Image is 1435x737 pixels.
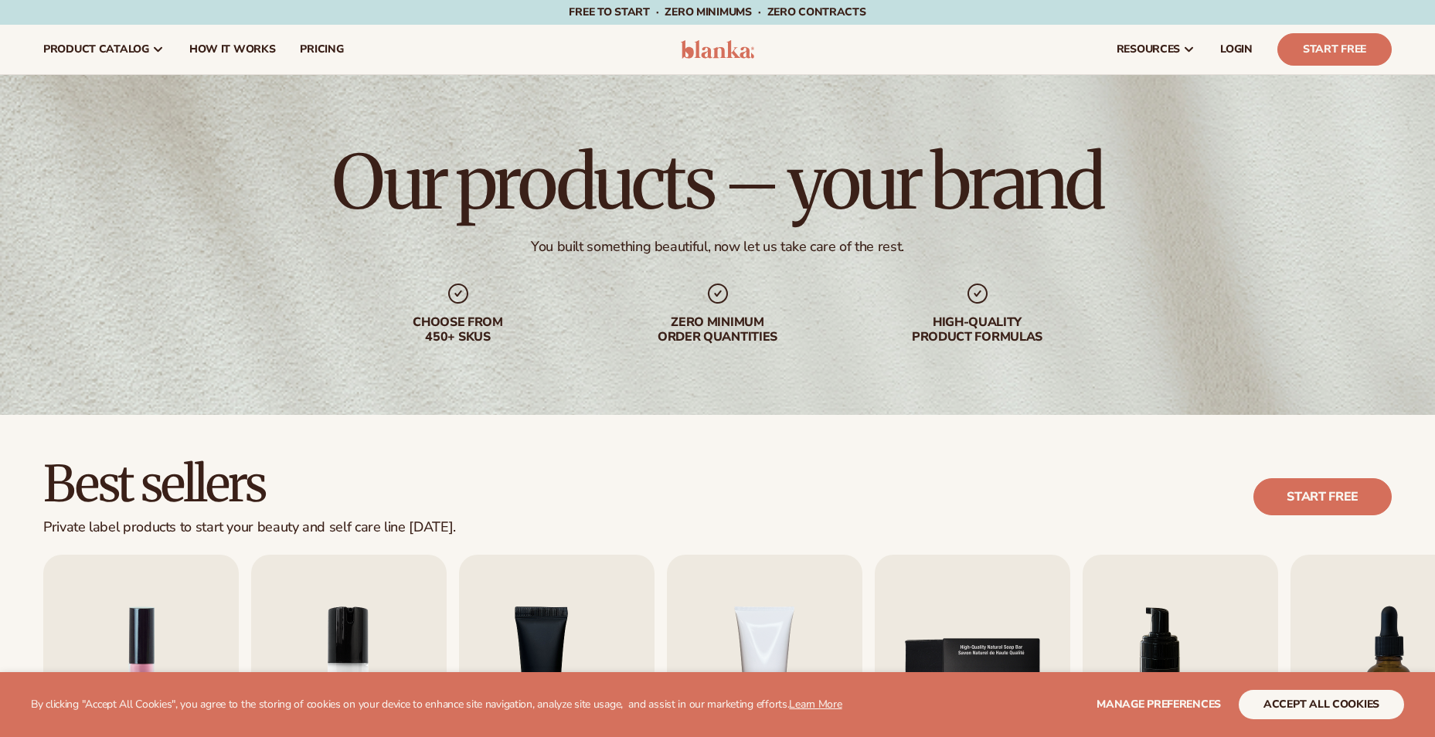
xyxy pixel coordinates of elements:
[31,698,842,712] p: By clicking "Accept All Cookies", you agree to the storing of cookies on your device to enhance s...
[300,43,343,56] span: pricing
[879,315,1076,345] div: High-quality product formulas
[1117,43,1180,56] span: resources
[619,315,817,345] div: Zero minimum order quantities
[43,458,456,510] h2: Best sellers
[287,25,355,74] a: pricing
[1104,25,1208,74] a: resources
[31,25,177,74] a: product catalog
[1239,690,1404,719] button: accept all cookies
[1097,697,1221,712] span: Manage preferences
[1208,25,1265,74] a: LOGIN
[789,697,842,712] a: Learn More
[531,238,904,256] div: You built something beautiful, now let us take care of the rest.
[177,25,288,74] a: How It Works
[332,145,1102,219] h1: Our products – your brand
[189,43,276,56] span: How It Works
[43,519,456,536] div: Private label products to start your beauty and self care line [DATE].
[43,43,149,56] span: product catalog
[1097,690,1221,719] button: Manage preferences
[681,40,754,59] img: logo
[1277,33,1392,66] a: Start Free
[569,5,865,19] span: Free to start · ZERO minimums · ZERO contracts
[359,315,557,345] div: Choose from 450+ Skus
[1220,43,1253,56] span: LOGIN
[1253,478,1392,515] a: Start free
